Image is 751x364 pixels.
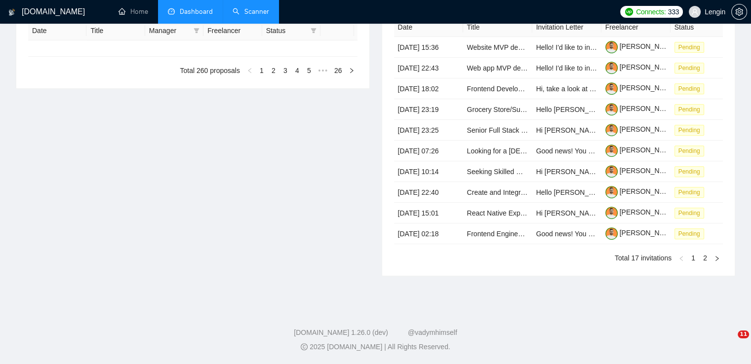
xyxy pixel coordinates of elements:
span: Status [266,25,307,36]
td: [DATE] 23:19 [394,99,463,120]
th: Manager [145,21,203,40]
th: Invitation Letter [532,18,601,37]
td: Web app MVP development [463,58,532,78]
span: filter [194,28,199,34]
span: 333 [668,6,678,17]
a: 2 [268,65,279,76]
li: 3 [279,65,291,76]
span: 11 [738,330,749,338]
a: [PERSON_NAME] [605,146,676,154]
span: Dashboard [180,7,213,16]
a: searchScanner [233,7,269,16]
td: Looking for a FE dev to build a clickable prototype [463,141,532,161]
td: Create and Integrate Custom PDF Report Generator (Figma Design + PHP Dashboard Enhancements) [463,182,532,203]
button: left [244,65,256,76]
span: left [678,255,684,261]
div: 2025 [DOMAIN_NAME] | All Rights Reserved. [8,342,743,352]
span: right [349,68,355,73]
span: filter [192,23,201,38]
span: Pending [674,166,704,177]
a: 2 [700,253,711,263]
li: Total 17 invitations [615,252,672,264]
span: Pending [674,104,704,115]
img: c1NLmzrk-0pBZjOo1nLSJnOz0itNHKTdmMHAt8VIsLFzaWqqsJDJtcFyV3OYvrqgu3 [605,186,618,198]
a: [PERSON_NAME] [605,229,676,237]
a: [PERSON_NAME] [605,208,676,216]
a: Pending [674,43,708,51]
a: Pending [674,188,708,196]
td: [DATE] 10:14 [394,161,463,182]
a: [PERSON_NAME] [605,63,676,71]
li: 26 [331,65,346,76]
img: logo [8,4,15,20]
th: Date [394,18,463,37]
li: 2 [268,65,279,76]
th: Title [463,18,532,37]
li: 1 [687,252,699,264]
a: [PERSON_NAME] [605,167,676,175]
a: React Native Expert for AI-Powered Pregnancy App (3D Avatar + AR) [467,209,679,217]
span: left [247,68,253,73]
img: c1NLmzrk-0pBZjOo1nLSJnOz0itNHKTdmMHAt8VIsLFzaWqqsJDJtcFyV3OYvrqgu3 [605,124,618,136]
span: filter [309,23,318,38]
td: React Native Expert for AI-Powered Pregnancy App (3D Avatar + AR) [463,203,532,223]
a: Web app MVP development [467,64,553,72]
iframe: Intercom live chat [717,330,741,354]
span: Connects: [636,6,666,17]
img: c1NLmzrk-0pBZjOo1nLSJnOz0itNHKTdmMHAt8VIsLFzaWqqsJDJtcFyV3OYvrqgu3 [605,207,618,219]
a: Senior Full Stack Developer [467,126,553,134]
td: [DATE] 22:40 [394,182,463,203]
a: [PERSON_NAME] [605,125,676,133]
a: Pending [674,209,708,217]
a: setting [731,8,747,16]
span: filter [311,28,316,34]
th: Title [86,21,145,40]
td: [DATE] 07:26 [394,141,463,161]
a: [PERSON_NAME] [605,42,676,50]
td: [DATE] 18:02 [394,78,463,99]
span: Pending [674,146,704,156]
button: right [346,65,357,76]
span: Pending [674,63,704,73]
a: 26 [331,65,345,76]
li: 4 [291,65,303,76]
a: Pending [674,229,708,237]
span: Pending [674,208,704,218]
a: Pending [674,146,708,154]
a: 3 [280,65,291,76]
a: Grocery Store/Supermarket Website Developer [467,106,612,113]
span: Pending [674,42,704,53]
td: Seeking Skilled Web Designer & Developer for Roofing Company Website (WordPress/Webflow) [463,161,532,182]
td: [DATE] 02:18 [394,223,463,244]
th: Status [671,18,740,37]
img: c1NLmzrk-0pBZjOo1nLSJnOz0itNHKTdmMHAt8VIsLFzaWqqsJDJtcFyV3OYvrqgu3 [605,62,618,74]
td: Senior Full Stack Developer [463,120,532,141]
a: 5 [304,65,315,76]
a: Looking for a [DEMOGRAPHIC_DATA] dev to build a clickable prototype [467,147,688,155]
span: Pending [674,83,704,94]
td: [DATE] 23:25 [394,120,463,141]
span: ••• [315,65,331,76]
img: c1NLmzrk-0pBZjOo1nLSJnOz0itNHKTdmMHAt8VIsLFzaWqqsJDJtcFyV3OYvrqgu3 [605,82,618,95]
li: 2 [699,252,711,264]
th: Date [28,21,86,40]
img: upwork-logo.png [625,8,633,16]
span: dashboard [168,8,175,15]
a: Pending [674,167,708,175]
li: Previous Page [675,252,687,264]
img: c1NLmzrk-0pBZjOo1nLSJnOz0itNHKTdmMHAt8VIsLFzaWqqsJDJtcFyV3OYvrqgu3 [605,41,618,53]
a: Frontend Developer (React/Next) [467,85,569,93]
button: left [675,252,687,264]
li: Previous Page [244,65,256,76]
span: right [714,255,720,261]
a: 4 [292,65,303,76]
a: [PERSON_NAME] [605,84,676,92]
img: c1NLmzrk-0pBZjOo1nLSJnOz0itNHKTdmMHAt8VIsLFzaWqqsJDJtcFyV3OYvrqgu3 [605,103,618,115]
td: Website MVP development in Webflow [463,37,532,58]
td: Frontend Developer (React/Next) [463,78,532,99]
li: Next 5 Pages [315,65,331,76]
span: user [691,8,698,15]
span: Pending [674,228,704,239]
td: [DATE] 15:01 [394,203,463,223]
th: Freelancer [601,18,671,37]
